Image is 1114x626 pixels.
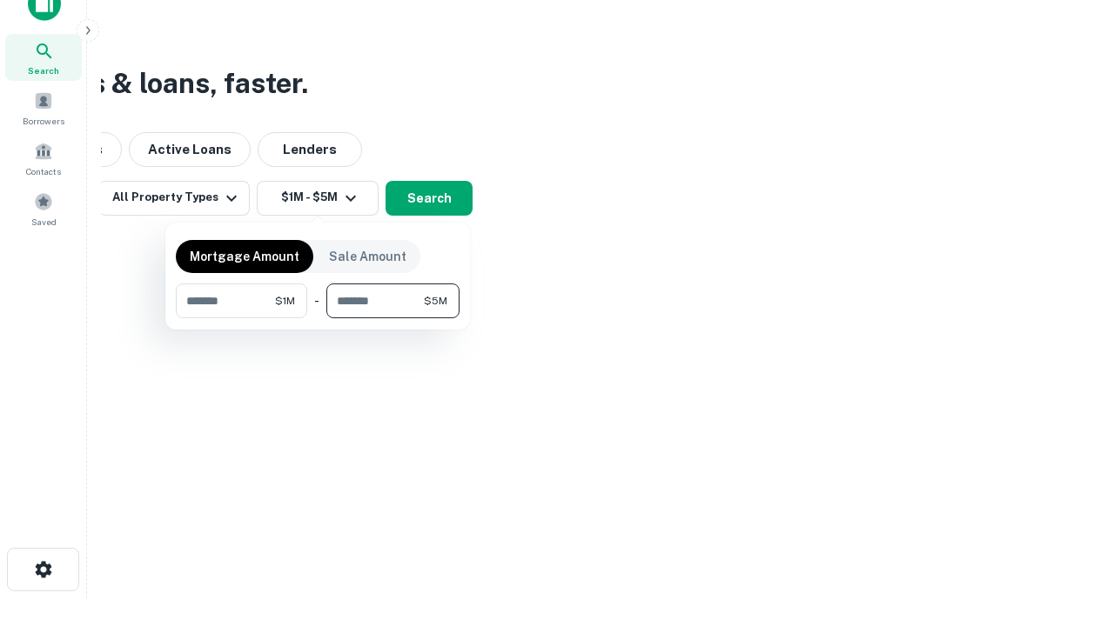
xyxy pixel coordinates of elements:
[424,293,447,309] span: $5M
[329,247,406,266] p: Sale Amount
[314,283,319,318] div: -
[190,247,299,266] p: Mortgage Amount
[1027,487,1114,570] iframe: Chat Widget
[275,293,295,309] span: $1M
